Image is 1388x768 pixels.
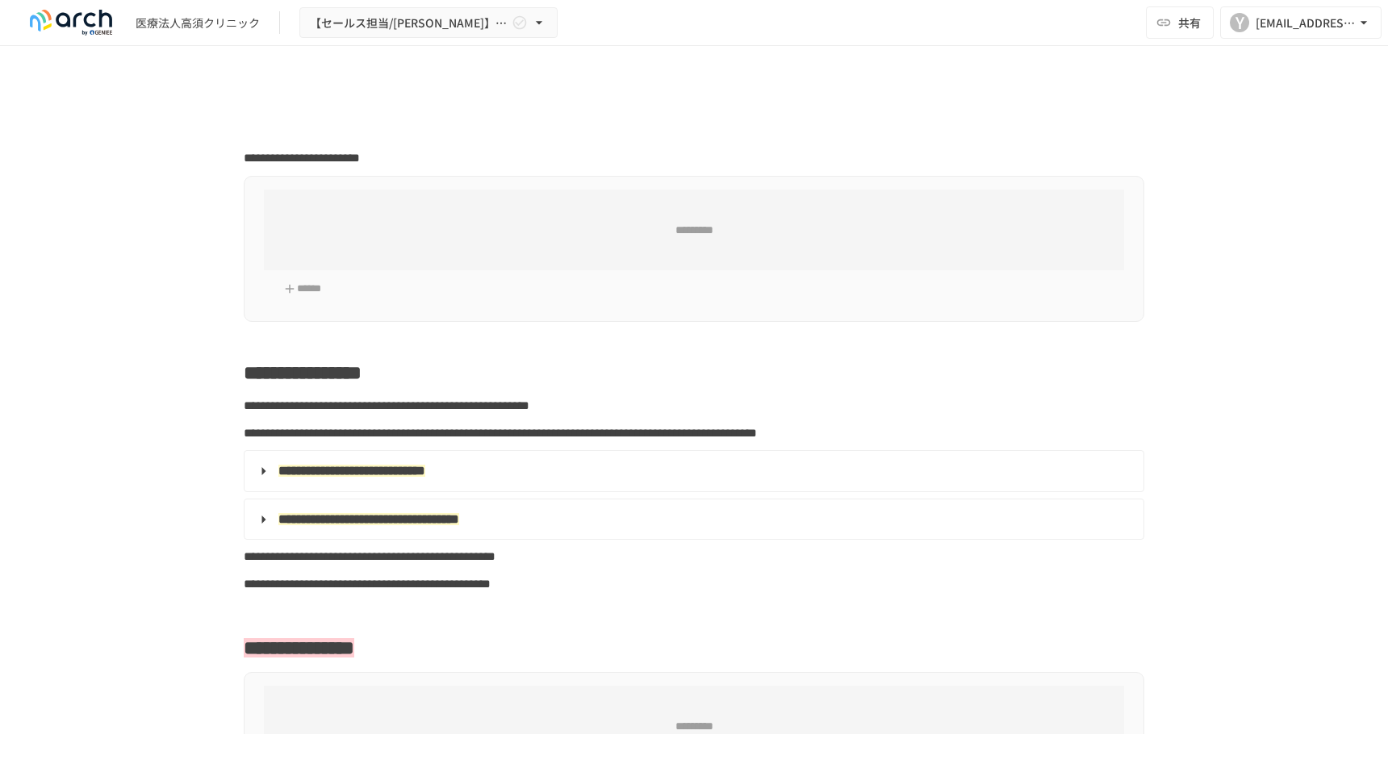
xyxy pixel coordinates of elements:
[19,10,123,35] img: logo-default@2x-9cf2c760.svg
[1178,14,1201,31] span: 共有
[1220,6,1382,39] button: Y[EMAIL_ADDRESS][PERSON_NAME][DOMAIN_NAME]
[136,15,260,31] div: 医療法人高須クリニック
[310,13,508,33] span: 【セールス担当/[PERSON_NAME]】医療法人[PERSON_NAME]クリニック様_初期設定サポート
[1230,13,1249,32] div: Y
[1256,13,1356,33] div: [EMAIL_ADDRESS][PERSON_NAME][DOMAIN_NAME]
[1146,6,1214,39] button: 共有
[299,7,558,39] button: 【セールス担当/[PERSON_NAME]】医療法人[PERSON_NAME]クリニック様_初期設定サポート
